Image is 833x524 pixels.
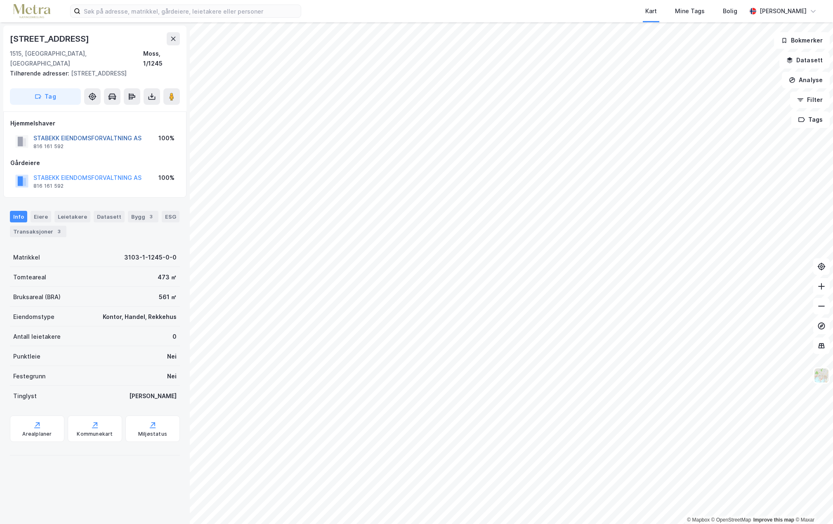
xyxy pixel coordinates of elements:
[10,211,27,222] div: Info
[13,4,50,19] img: metra-logo.256734c3b2bbffee19d4.png
[774,32,830,49] button: Bokmerker
[779,52,830,68] button: Datasett
[143,49,180,68] div: Moss, 1/1245
[124,253,177,262] div: 3103-1-1245-0-0
[10,70,71,77] span: Tilhørende adresser:
[167,352,177,361] div: Nei
[645,6,657,16] div: Kart
[760,6,807,16] div: [PERSON_NAME]
[33,143,64,150] div: 816 161 592
[129,391,177,401] div: [PERSON_NAME]
[10,226,66,237] div: Transaksjoner
[753,517,794,523] a: Improve this map
[687,517,710,523] a: Mapbox
[13,332,61,342] div: Antall leietakere
[159,292,177,302] div: 561 ㎡
[10,32,91,45] div: [STREET_ADDRESS]
[13,272,46,282] div: Tomteareal
[167,371,177,381] div: Nei
[711,517,751,523] a: OpenStreetMap
[77,431,113,437] div: Kommunekart
[13,253,40,262] div: Matrikkel
[54,211,90,222] div: Leietakere
[13,352,40,361] div: Punktleie
[13,292,61,302] div: Bruksareal (BRA)
[10,68,173,78] div: [STREET_ADDRESS]
[782,72,830,88] button: Analyse
[10,118,179,128] div: Hjemmelshaver
[138,431,167,437] div: Miljøstatus
[13,371,45,381] div: Festegrunn
[791,111,830,128] button: Tags
[13,312,54,322] div: Eiendomstype
[103,312,177,322] div: Kontor, Handel, Rekkehus
[158,133,175,143] div: 100%
[10,88,81,105] button: Tag
[55,227,63,236] div: 3
[10,49,143,68] div: 1515, [GEOGRAPHIC_DATA], [GEOGRAPHIC_DATA]
[147,212,155,221] div: 3
[792,484,833,524] div: Kontrollprogram for chat
[31,211,51,222] div: Eiere
[128,211,158,222] div: Bygg
[80,5,301,17] input: Søk på adresse, matrikkel, gårdeiere, leietakere eller personer
[675,6,705,16] div: Mine Tags
[13,391,37,401] div: Tinglyst
[33,183,64,189] div: 816 161 592
[158,173,175,183] div: 100%
[790,92,830,108] button: Filter
[158,272,177,282] div: 473 ㎡
[723,6,737,16] div: Bolig
[162,211,179,222] div: ESG
[22,431,52,437] div: Arealplaner
[94,211,125,222] div: Datasett
[814,368,829,383] img: Z
[10,158,179,168] div: Gårdeiere
[792,484,833,524] iframe: Chat Widget
[172,332,177,342] div: 0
